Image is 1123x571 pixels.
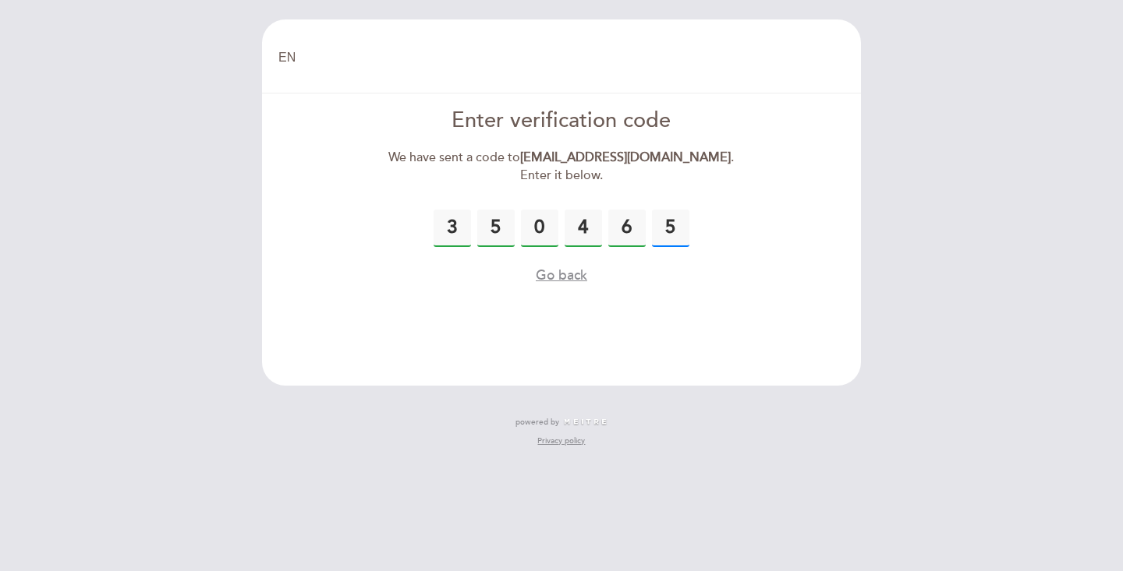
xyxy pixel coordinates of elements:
[608,210,646,247] input: 0
[477,210,515,247] input: 0
[537,435,585,446] a: Privacy policy
[383,149,741,185] div: We have sent a code to . Enter it below.
[520,150,731,165] strong: [EMAIL_ADDRESS][DOMAIN_NAME]
[563,418,608,426] img: MEITRE
[515,417,608,428] a: powered by
[434,210,471,247] input: 0
[565,210,602,247] input: 0
[515,417,559,428] span: powered by
[652,210,689,247] input: 0
[521,210,558,247] input: 0
[383,106,741,136] div: Enter verification code
[536,266,587,285] button: Go back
